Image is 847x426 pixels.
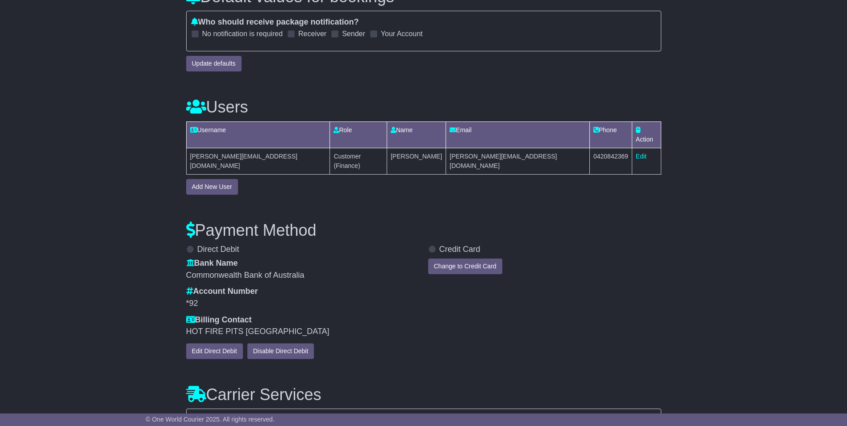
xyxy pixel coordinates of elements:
[247,343,314,359] button: Disable Direct Debit
[439,245,480,255] label: Credit Card
[186,148,330,174] td: [PERSON_NAME][EMAIL_ADDRESS][DOMAIN_NAME]
[186,56,242,71] button: Update defaults
[186,386,661,404] h3: Carrier Services
[186,327,419,337] div: HOT FIRE PITS [GEOGRAPHIC_DATA]
[186,315,252,325] label: Billing Contact
[330,148,387,174] td: Customer (Finance)
[428,259,502,274] button: Change to Credit Card
[381,29,423,38] label: Your Account
[330,121,387,148] td: Role
[446,121,590,148] td: Email
[186,98,661,116] h3: Users
[589,148,632,174] td: 0420842369
[197,245,239,255] label: Direct Debit
[191,17,359,27] label: Who should receive package notification?
[202,29,283,38] label: No notification is required
[186,121,330,148] td: Username
[186,271,419,280] div: Commonwealth Bank of Australia
[387,121,446,148] td: Name
[186,259,238,268] label: Bank Name
[186,179,238,195] button: Add New User
[342,29,365,38] label: Sender
[636,153,647,160] a: Edit
[146,416,275,423] span: © One World Courier 2025. All rights reserved.
[186,287,258,297] label: Account Number
[387,148,446,174] td: [PERSON_NAME]
[186,343,243,359] button: Edit Direct Debit
[632,121,661,148] td: Action
[589,121,632,148] td: Phone
[446,148,590,174] td: [PERSON_NAME][EMAIL_ADDRESS][DOMAIN_NAME]
[298,29,326,38] label: Receiver
[186,221,661,239] h3: Payment Method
